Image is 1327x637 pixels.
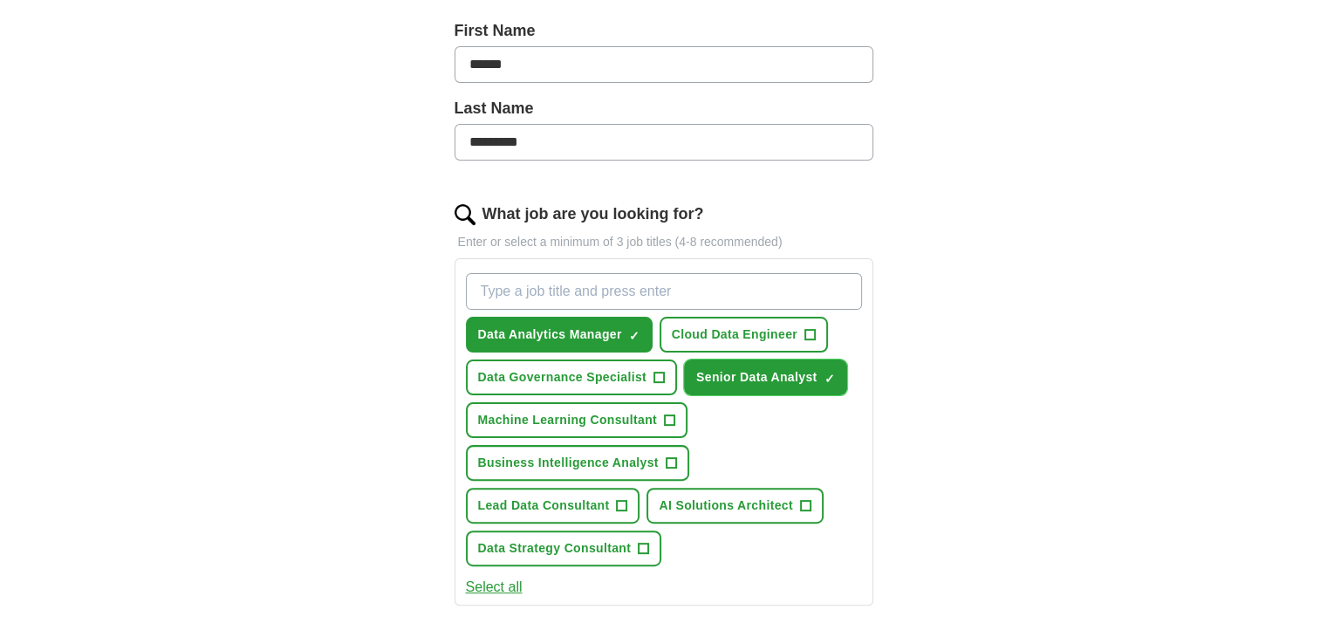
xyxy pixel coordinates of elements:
span: Cloud Data Engineer [672,325,797,344]
button: Data Analytics Manager✓ [466,317,653,353]
span: Business Intelligence Analyst [478,454,659,472]
span: AI Solutions Architect [659,497,792,515]
button: Select all [466,577,523,598]
label: Last Name [455,97,873,120]
span: Machine Learning Consultant [478,411,657,429]
button: Business Intelligence Analyst [466,445,689,481]
span: ✓ [629,329,640,343]
span: Data Governance Specialist [478,368,647,387]
span: Lead Data Consultant [478,497,610,515]
p: Enter or select a minimum of 3 job titles (4-8 recommended) [455,233,873,251]
span: Data Analytics Manager [478,325,622,344]
button: Senior Data Analyst✓ [684,360,847,395]
img: search.png [455,204,475,225]
button: Data Governance Specialist [466,360,678,395]
input: Type a job title and press enter [466,273,862,310]
span: Data Strategy Consultant [478,539,632,558]
button: Lead Data Consultant [466,488,640,524]
span: ✓ [824,372,834,386]
label: First Name [455,19,873,43]
button: AI Solutions Architect [646,488,823,524]
label: What job are you looking for? [482,202,704,226]
button: Cloud Data Engineer [660,317,828,353]
span: Senior Data Analyst [696,368,817,387]
button: Data Strategy Consultant [466,531,662,566]
button: Machine Learning Consultant [466,402,687,438]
